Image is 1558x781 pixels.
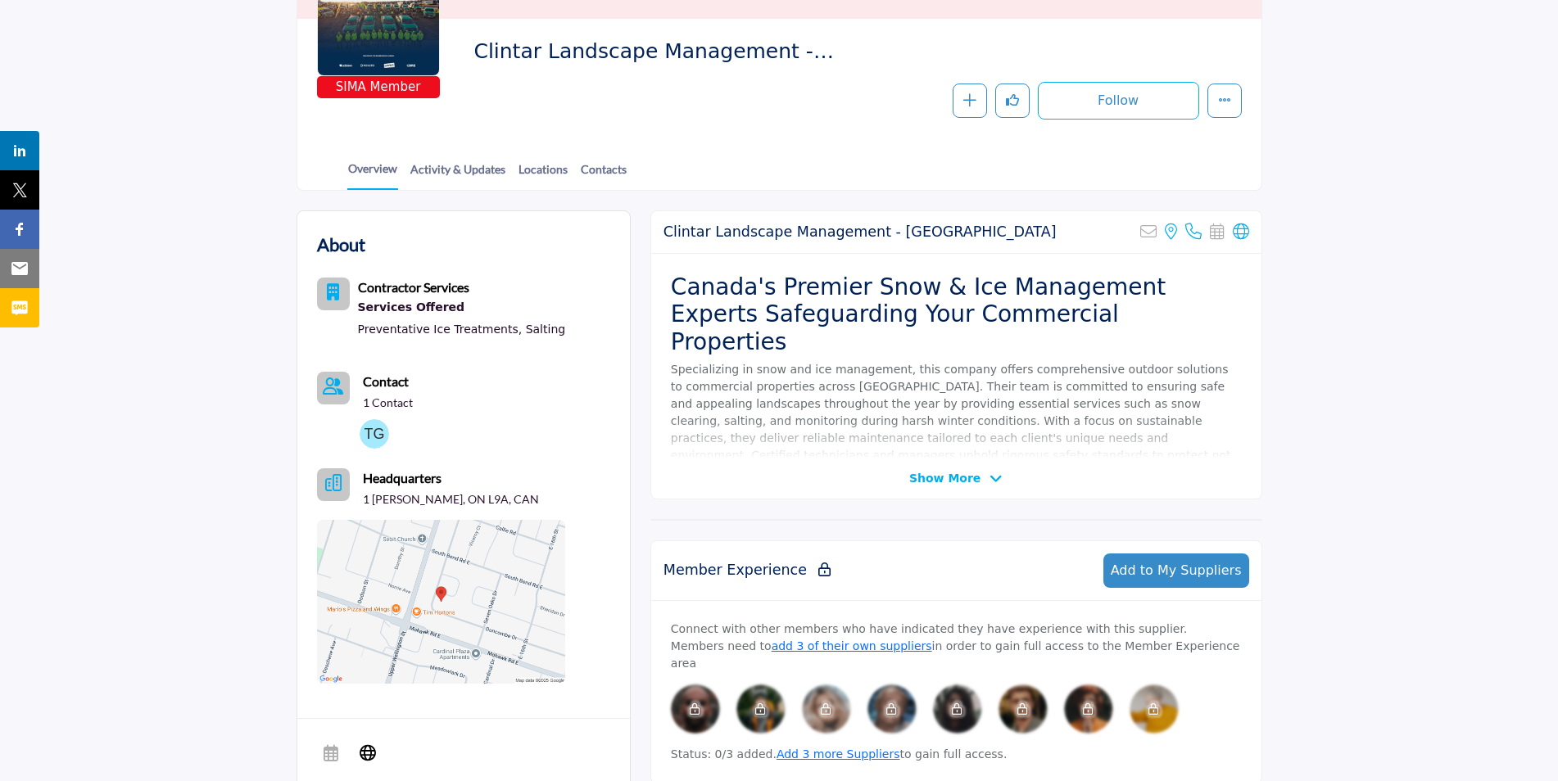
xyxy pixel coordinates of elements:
[671,361,1242,481] p: Specializing in snow and ice management, this company offers comprehensive outdoor solutions to c...
[358,282,469,295] a: Contractor Services
[317,468,350,501] button: Headquarter icon
[320,78,437,97] span: SIMA Member
[671,273,1242,356] h2: Canada's Premier Snow & Ice Management Experts Safeguarding Your Commercial Properties
[580,160,627,189] a: Contacts
[358,323,523,336] a: Preventative Ice Treatments,
[999,684,1048,734] img: image
[777,747,900,761] a: Add 3 more Suppliers
[867,684,917,734] div: Please rate 5 vendors to connect with members.
[664,562,831,579] h2: Member Experience
[736,684,786,734] img: image
[526,323,566,336] a: Salting
[317,520,566,684] img: Location Map
[1130,684,1179,734] img: image
[995,84,1030,118] button: Like
[363,395,413,411] a: 1 Contact
[1103,553,1249,588] button: Add to My Suppliers
[736,684,786,734] div: Please rate 5 vendors to connect with members.
[933,684,982,734] img: image
[473,38,843,65] span: Clintar Landscape Management - Hamilton
[772,639,932,652] a: add 3 of their own suppliers
[664,223,1057,241] h2: Clintar Landscape Management - Hamilton
[999,684,1048,734] div: Please rate 5 vendors to connect with members.
[358,297,566,318] a: Services Offered
[360,419,389,449] img: Todd G.
[802,684,851,734] div: Please rate 5 vendors to connect with members.
[671,684,720,734] div: Please rate 5 vendors to connect with members.
[1207,84,1242,118] button: More details
[347,160,398,190] a: Overview
[1130,684,1179,734] div: Please rate 5 vendors to connect with members.
[1064,684,1113,734] img: image
[317,372,350,404] a: Link of redirect to contact page
[363,491,539,508] p: 1 [PERSON_NAME], ON L9A, CAN
[802,684,851,734] img: image
[909,470,981,487] span: Show More
[1111,562,1242,578] span: Add to My Suppliers
[1064,684,1113,734] div: Please rate 5 vendors to connect with members.
[1038,82,1199,120] button: Follow
[363,468,442,488] b: Headquarters
[363,372,409,391] a: Contact
[671,746,1242,763] p: Status: 0/3 added. to gain full access.
[363,373,409,389] b: Contact
[317,372,350,404] button: Contact-Employee Icon
[358,297,566,318] div: Services Offered refers to the specific products, assistance, or expertise a business provides to...
[671,621,1242,672] p: Connect with other members who have indicated they have experience with this supplier. Members ne...
[671,684,720,734] img: image
[410,160,506,189] a: Activity & Updates
[867,684,917,734] img: image
[518,160,568,189] a: Locations
[317,231,365,258] h2: About
[317,278,350,310] button: Category Icon
[933,684,982,734] div: Please rate 5 vendors to connect with members.
[358,279,469,295] b: Contractor Services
